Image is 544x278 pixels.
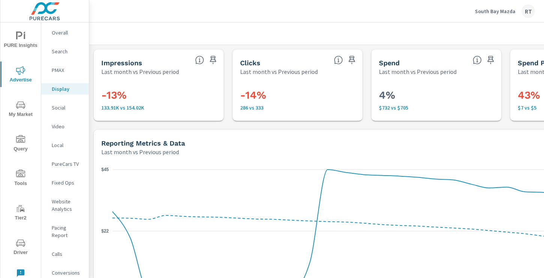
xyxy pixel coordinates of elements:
[41,27,89,38] div: Overall
[52,250,83,258] p: Calls
[379,105,494,111] p: $732 vs $705
[101,67,179,76] p: Last month vs Previous period
[3,204,39,222] span: Tier2
[379,59,400,67] h5: Spend
[41,177,89,188] div: Fixed Ops
[52,85,83,93] p: Display
[101,59,142,67] h5: Impressions
[41,248,89,260] div: Calls
[52,66,83,74] p: PMAX
[240,105,355,111] p: 286 vs 333
[41,102,89,113] div: Social
[101,228,109,234] text: $22
[3,170,39,188] span: Tools
[3,101,39,119] span: My Market
[52,224,83,239] p: Pacing Report
[475,8,515,15] p: South Bay Mazda
[52,179,83,186] p: Fixed Ops
[101,167,109,172] text: $45
[41,196,89,215] div: Website Analytics
[41,140,89,151] div: Local
[195,56,204,65] span: The number of times an ad was shown on your behalf.
[101,89,216,102] h3: -13%
[41,158,89,170] div: PureCars TV
[485,54,497,66] span: Save this to your personalized report
[52,141,83,149] p: Local
[346,54,358,66] span: Save this to your personalized report
[41,121,89,132] div: Video
[3,135,39,153] span: Query
[52,160,83,168] p: PureCars TV
[521,5,535,18] div: RT
[52,104,83,111] p: Social
[41,46,89,57] div: Search
[41,83,89,95] div: Display
[207,54,219,66] span: Save this to your personalized report
[52,29,83,36] p: Overall
[101,147,179,156] p: Last month vs Previous period
[3,32,39,50] span: PURE Insights
[52,198,83,213] p: Website Analytics
[379,67,457,76] p: Last month vs Previous period
[52,48,83,55] p: Search
[240,89,355,102] h3: -14%
[41,222,89,241] div: Pacing Report
[41,65,89,76] div: PMAX
[240,67,318,76] p: Last month vs Previous period
[3,239,39,257] span: Driver
[379,89,494,102] h3: 4%
[52,269,83,276] p: Conversions
[240,59,260,67] h5: Clicks
[3,66,39,84] span: Advertise
[334,56,343,65] span: The number of times an ad was clicked by a consumer.
[473,56,482,65] span: The amount of money spent on advertising during the period.
[52,123,83,130] p: Video
[101,139,185,147] h5: Reporting Metrics & Data
[101,105,216,111] p: 133,911 vs 154,021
